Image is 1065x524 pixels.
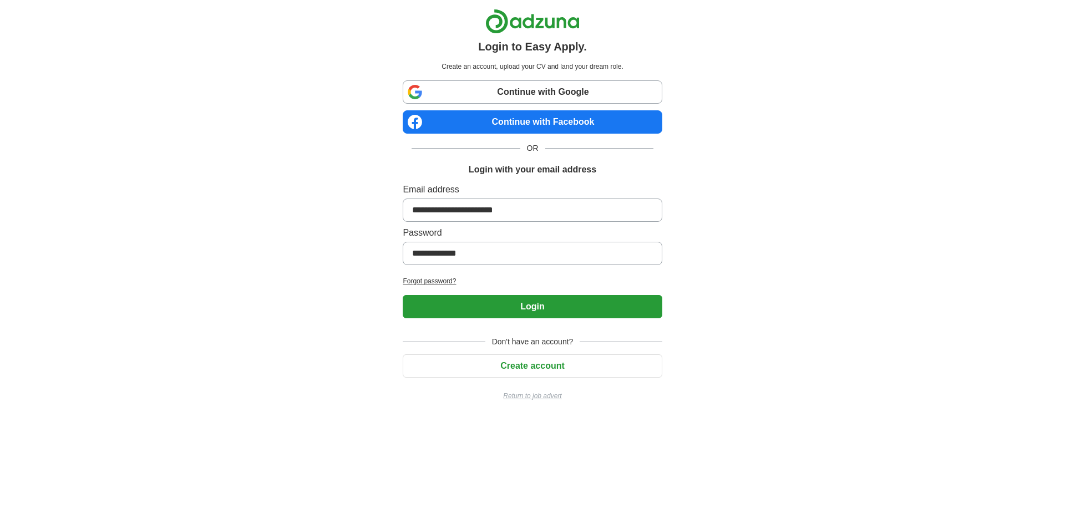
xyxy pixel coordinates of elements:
p: Create an account, upload your CV and land your dream role. [405,62,660,72]
a: Continue with Facebook [403,110,662,134]
span: Don't have an account? [485,336,580,348]
label: Password [403,226,662,240]
span: OR [520,143,545,154]
button: Login [403,295,662,318]
a: Forgot password? [403,276,662,286]
img: Adzuna logo [485,9,580,34]
label: Email address [403,183,662,196]
button: Create account [403,354,662,378]
h1: Login with your email address [469,163,596,176]
a: Continue with Google [403,80,662,104]
a: Create account [403,361,662,370]
h1: Login to Easy Apply. [478,38,587,55]
a: Return to job advert [403,391,662,401]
